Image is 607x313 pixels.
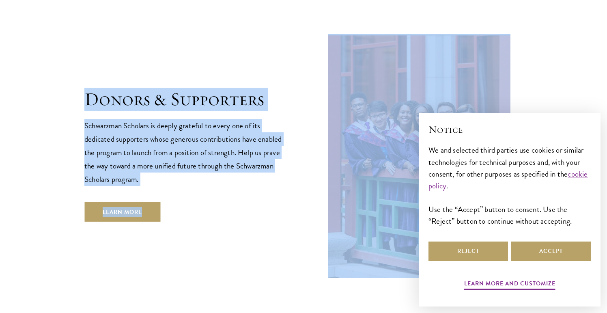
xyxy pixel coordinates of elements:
[84,119,287,186] p: Schwarzman Scholars is deeply grateful to every one of its dedicated supporters whose generous co...
[84,88,287,111] h1: Donors & Supporters
[428,168,588,192] a: cookie policy
[84,202,160,222] a: Learn More
[511,242,591,261] button: Accept
[428,144,591,227] div: We and selected third parties use cookies or similar technologies for technical purposes and, wit...
[464,278,555,291] button: Learn more and customize
[428,123,591,136] h2: Notice
[428,242,508,261] button: Reject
